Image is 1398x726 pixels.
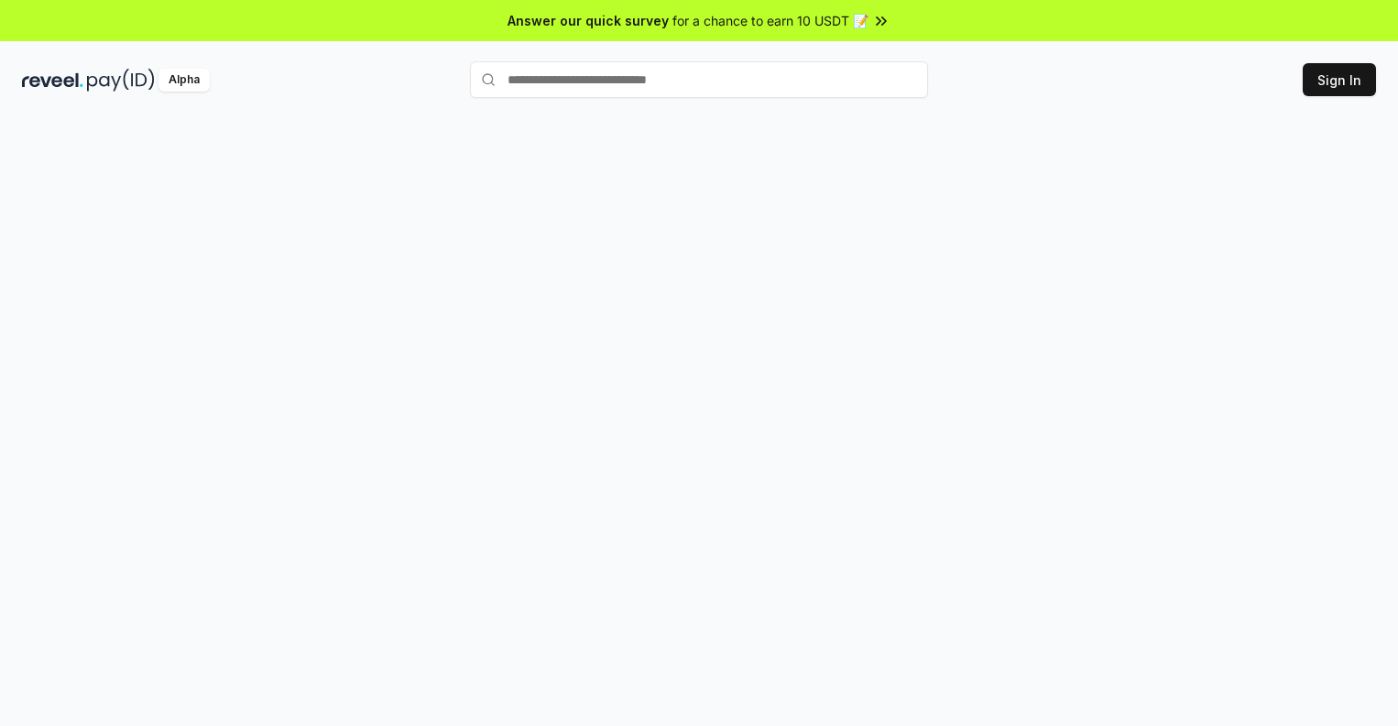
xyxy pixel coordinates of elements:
[1303,63,1376,96] button: Sign In
[158,69,210,92] div: Alpha
[672,11,868,30] span: for a chance to earn 10 USDT 📝
[22,69,83,92] img: reveel_dark
[508,11,669,30] span: Answer our quick survey
[87,69,155,92] img: pay_id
